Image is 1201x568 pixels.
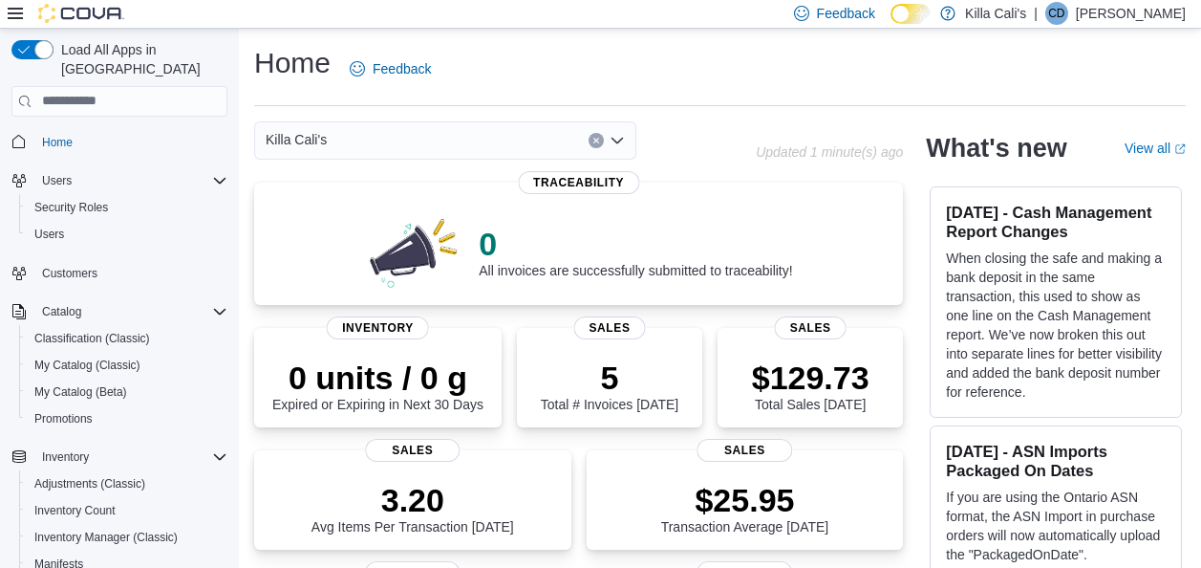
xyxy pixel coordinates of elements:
a: Promotions [27,407,100,430]
h2: What's new [926,133,1066,164]
p: 3.20 [311,481,514,519]
span: Customers [34,261,227,285]
span: Promotions [27,407,227,430]
span: Inventory Count [34,503,116,518]
div: Callie Dill [1045,2,1068,25]
a: Security Roles [27,196,116,219]
button: Users [34,169,79,192]
div: All invoices are successfully submitted to traceability! [479,225,792,278]
span: Users [34,169,227,192]
span: Inventory [34,446,227,469]
button: Catalog [34,300,89,323]
span: Catalog [34,300,227,323]
span: Adjustments (Classic) [27,472,227,495]
input: Dark Mode [890,4,931,24]
span: Customers [42,266,97,281]
button: Security Roles [19,194,235,221]
a: Classification (Classic) [27,327,158,350]
span: Home [34,130,227,154]
button: My Catalog (Beta) [19,379,235,405]
span: Feedback [373,59,431,78]
a: Inventory Count [27,499,123,522]
span: Load All Apps in [GEOGRAPHIC_DATA] [54,40,227,78]
p: Killa Cali's [965,2,1026,25]
span: My Catalog (Classic) [34,358,140,373]
div: Transaction Average [DATE] [661,481,829,535]
span: Adjustments (Classic) [34,476,145,492]
button: Inventory Manager (Classic) [19,524,235,551]
span: Sales [697,439,792,462]
span: Inventory Manager (Classic) [34,530,178,545]
span: Security Roles [34,200,108,215]
div: Total Sales [DATE] [752,359,869,412]
a: Customers [34,262,105,285]
button: Home [4,128,235,156]
button: Users [19,221,235,248]
button: Catalog [4,298,235,325]
p: 5 [541,359,678,397]
button: Users [4,167,235,194]
span: Killa Cali's [266,128,327,151]
span: Home [42,135,73,150]
a: My Catalog (Beta) [27,381,135,404]
a: Inventory Manager (Classic) [27,526,185,549]
span: Promotions [34,411,93,426]
a: Users [27,223,72,246]
span: Security Roles [27,196,227,219]
button: Clear input [589,133,604,148]
a: My Catalog (Classic) [27,354,148,377]
span: Users [34,227,64,242]
span: CD [1048,2,1064,25]
span: My Catalog (Classic) [27,354,227,377]
p: $25.95 [661,481,829,519]
div: Avg Items Per Transaction [DATE] [311,481,514,535]
a: View allExternal link [1125,141,1186,156]
h3: [DATE] - ASN Imports Packaged On Dates [946,442,1166,480]
button: Inventory [4,444,235,470]
p: 0 [479,225,792,263]
button: Inventory [34,446,97,469]
span: Classification (Classic) [27,327,227,350]
span: Sales [574,317,646,339]
p: $129.73 [752,359,869,397]
a: Home [34,131,80,154]
span: Inventory Count [27,499,227,522]
span: Inventory [42,449,89,465]
span: My Catalog (Beta) [34,384,127,400]
button: Open list of options [610,133,625,148]
img: Cova [38,4,124,23]
span: Sales [775,317,847,339]
svg: External link [1174,143,1186,155]
a: Adjustments (Classic) [27,472,153,495]
span: Inventory Manager (Classic) [27,526,227,549]
p: If you are using the Ontario ASN format, the ASN Import in purchase orders will now automatically... [946,488,1166,564]
button: Inventory Count [19,497,235,524]
span: Users [27,223,227,246]
img: 0 [365,213,464,290]
p: Updated 1 minute(s) ago [756,144,903,160]
span: Inventory [327,317,429,339]
button: My Catalog (Classic) [19,352,235,379]
span: Feedback [817,4,875,23]
button: Promotions [19,405,235,432]
span: Classification (Classic) [34,331,150,346]
span: My Catalog (Beta) [27,381,227,404]
span: Sales [365,439,460,462]
p: 0 units / 0 g [272,359,483,397]
h1: Home [254,44,331,82]
span: Catalog [42,304,81,319]
p: | [1034,2,1038,25]
a: Feedback [342,50,439,88]
p: [PERSON_NAME] [1076,2,1186,25]
span: Dark Mode [890,24,891,25]
div: Total # Invoices [DATE] [541,359,678,412]
span: Traceability [518,171,639,194]
button: Classification (Classic) [19,325,235,352]
button: Customers [4,259,235,287]
h3: [DATE] - Cash Management Report Changes [946,203,1166,241]
span: Users [42,173,72,188]
button: Adjustments (Classic) [19,470,235,497]
p: When closing the safe and making a bank deposit in the same transaction, this used to show as one... [946,249,1166,402]
div: Expired or Expiring in Next 30 Days [272,359,483,412]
